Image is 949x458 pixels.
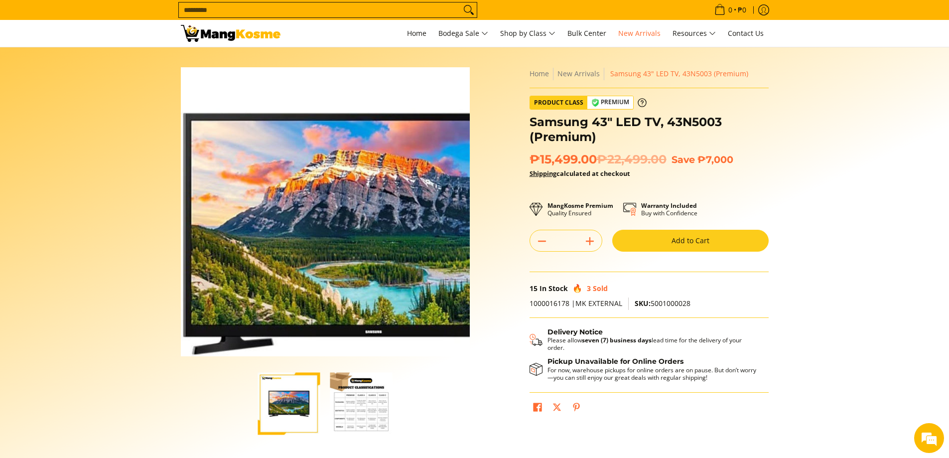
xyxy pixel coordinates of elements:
[635,299,690,308] span: 5001000028
[567,28,606,38] span: Bulk Center
[547,327,603,336] strong: Delivery Notice
[500,27,555,40] span: Shop by Class
[530,169,630,178] strong: calculated at checkout
[495,20,560,47] a: Shop by Class
[728,28,764,38] span: Contact Us
[612,230,769,252] button: Add to Cart
[641,202,697,217] p: Buy with Confidence
[530,152,667,167] span: ₱15,499.00
[578,233,602,249] button: Add
[672,153,695,165] span: Save
[697,153,733,165] span: ₱7,000
[531,400,544,417] a: Share on Facebook
[530,284,538,293] span: 15
[547,201,613,210] strong: MangKosme Premium
[461,2,477,17] button: Search
[547,357,683,366] strong: Pickup Unavailable for Online Orders
[673,27,716,40] span: Resources
[635,299,651,308] span: SKU:
[736,6,748,13] span: ₱0
[530,67,769,80] nav: Breadcrumbs
[723,20,769,47] a: Contact Us
[290,20,769,47] nav: Main Menu
[547,202,613,217] p: Quality Ensured
[530,233,554,249] button: Subtract
[562,20,611,47] a: Bulk Center
[582,336,652,344] strong: seven (7) business days
[547,366,759,381] p: For now, warehouse pickups for online orders are on pause. But don’t worry—you can still enjoy ou...
[438,27,488,40] span: Bodega Sale
[181,67,470,356] img: samsung-43-inch-led-tv-full-view- mang-kosme
[258,372,320,435] img: samsung-43-inch-led-tv-full-view- mang-kosme
[597,152,667,167] del: ₱22,499.00
[530,328,759,352] button: Shipping & Delivery
[618,28,661,38] span: New Arrivals
[591,99,599,107] img: premium-badge-icon.webp
[530,69,549,78] a: Home
[610,69,748,78] span: Samsung 43" LED TV, 43N5003 (Premium)
[613,20,666,47] a: New Arrivals
[668,20,721,47] a: Resources
[727,6,734,13] span: 0
[641,201,697,210] strong: Warranty Included
[530,96,647,110] a: Product Class Premium
[330,372,393,435] img: Samsung 43" LED TV, 43N5003 (Premium)-2
[547,336,759,351] p: Please allow lead time for the delivery of your order.
[557,69,600,78] a: New Arrivals
[569,400,583,417] a: Pin on Pinterest
[530,169,556,178] a: Shipping
[540,284,568,293] span: In Stock
[402,20,431,47] a: Home
[433,20,493,47] a: Bodega Sale
[550,400,564,417] a: Post on X
[407,28,426,38] span: Home
[181,25,280,42] img: Samsung 43&quot; LED TV - 43N5003 (Premium Appliances) l Mang Kosme
[711,4,749,15] span: •
[587,96,633,109] span: Premium
[593,284,608,293] span: Sold
[530,299,622,308] span: 1000016178 |MK EXTERNAL
[587,284,591,293] span: 3
[530,115,769,145] h1: Samsung 43" LED TV, 43N5003 (Premium)
[530,96,587,109] span: Product Class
